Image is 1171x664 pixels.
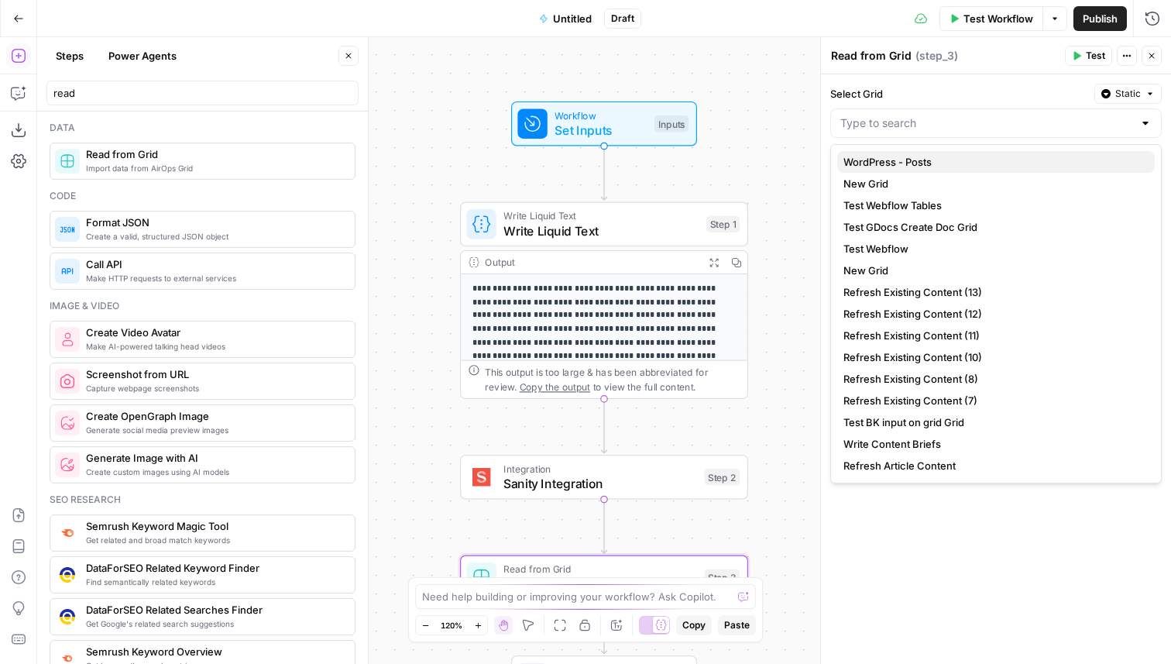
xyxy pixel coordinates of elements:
[1083,11,1118,26] span: Publish
[611,12,634,26] span: Draft
[86,272,342,284] span: Make HTTP requests to external services
[86,644,342,659] span: Semrush Keyword Overview
[1086,49,1105,63] span: Test
[601,399,606,453] g: Edge from step_1 to step_2
[86,340,342,353] span: Make AI-powered talking head videos
[503,575,697,593] span: Read from Grid
[460,556,748,600] div: Read from GridRead from GridStep 3
[503,562,697,576] span: Read from Grid
[843,284,1142,300] span: Refresh Existing Content (13)
[86,325,342,340] span: Create Video Avatar
[86,450,342,466] span: Generate Image with AI
[460,455,748,500] div: IntegrationSanity IntegrationStep 2
[915,48,958,64] span: ( step_3 )
[530,6,601,31] button: Untitled
[46,43,93,68] button: Steps
[86,162,342,174] span: Import data from AirOps Grid
[843,306,1142,322] span: Refresh Existing Content (12)
[60,332,75,347] img: rmejigl5z5mwnxpjlfq225817r45
[86,382,342,394] span: Capture webpage screenshots
[503,222,699,240] span: Write Liquid Text
[724,618,750,632] span: Paste
[503,208,699,223] span: Write Liquid Text
[1073,6,1127,31] button: Publish
[830,86,1088,101] label: Select Grid
[706,216,740,233] div: Step 1
[86,560,342,576] span: DataForSEO Related Keyword Finder
[843,436,1142,452] span: Write Content Briefs
[553,11,592,26] span: Untitled
[843,263,1142,278] span: New Grid
[60,609,75,624] img: 9u0p4zbvbrir7uayayktvs1v5eg0
[503,461,697,476] span: Integration
[485,255,697,270] div: Output
[705,469,740,486] div: Step 2
[86,602,342,618] span: DataForSEO Related Searches Finder
[86,576,342,588] span: Find semantically related keywords
[50,493,355,507] div: Seo research
[843,393,1142,408] span: Refresh Existing Content (7)
[939,6,1042,31] button: Test Workflow
[472,468,491,487] img: logo.svg
[555,121,647,139] span: Set Inputs
[60,525,75,541] img: 8a3tdog8tf0qdwwcclgyu02y995m
[86,534,342,546] span: Get related and broad match keywords
[86,466,342,478] span: Create custom images using AI models
[50,121,355,135] div: Data
[86,408,342,424] span: Create OpenGraph Image
[843,154,1142,170] span: WordPress - Posts
[53,85,352,101] input: Search steps
[705,569,740,587] div: Step 3
[601,146,606,201] g: Edge from start to step_1
[1115,87,1141,101] span: Static
[601,500,606,554] g: Edge from step_2 to step_3
[843,349,1142,365] span: Refresh Existing Content (10)
[86,256,342,272] span: Call API
[50,299,355,313] div: Image & video
[718,615,756,635] button: Paste
[86,366,342,382] span: Screenshot from URL
[601,600,606,654] g: Edge from step_3 to end
[86,215,342,230] span: Format JSON
[60,415,75,431] img: pyizt6wx4h99f5rkgufsmugliyey
[86,518,342,534] span: Semrush Keyword Magic Tool
[843,198,1142,213] span: Test Webflow Tables
[831,48,912,64] textarea: Read from Grid
[86,230,342,243] span: Create a valid, structured JSON object
[843,219,1142,235] span: Test GDocs Create Doc Grid
[1065,46,1112,66] button: Test
[50,189,355,203] div: Code
[86,146,342,162] span: Read from Grid
[60,567,75,583] img: se7yyxfvbxn2c3qgqs66gfh04cl6
[555,108,647,122] span: Workflow
[843,241,1142,256] span: Test Webflow
[963,11,1033,26] span: Test Workflow
[1094,84,1162,104] button: Static
[676,615,712,635] button: Copy
[99,43,186,68] button: Power Agents
[843,415,1142,430] span: Test BK input on grid Grid
[503,474,697,493] span: Sanity Integration
[520,381,590,392] span: Copy the output
[843,458,1142,473] span: Refresh Article Content
[654,115,689,132] div: Inputs
[86,618,342,630] span: Get Google's related search suggestions
[682,618,706,632] span: Copy
[843,328,1142,343] span: Refresh Existing Content (11)
[441,619,462,631] span: 120%
[843,371,1142,387] span: Refresh Existing Content (8)
[843,176,1142,191] span: New Grid
[485,365,740,394] div: This output is too large & has been abbreviated for review. to view the full content.
[460,101,748,146] div: WorkflowSet InputsInputs
[840,115,1133,131] input: Type to search
[86,424,342,436] span: Generate social media preview images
